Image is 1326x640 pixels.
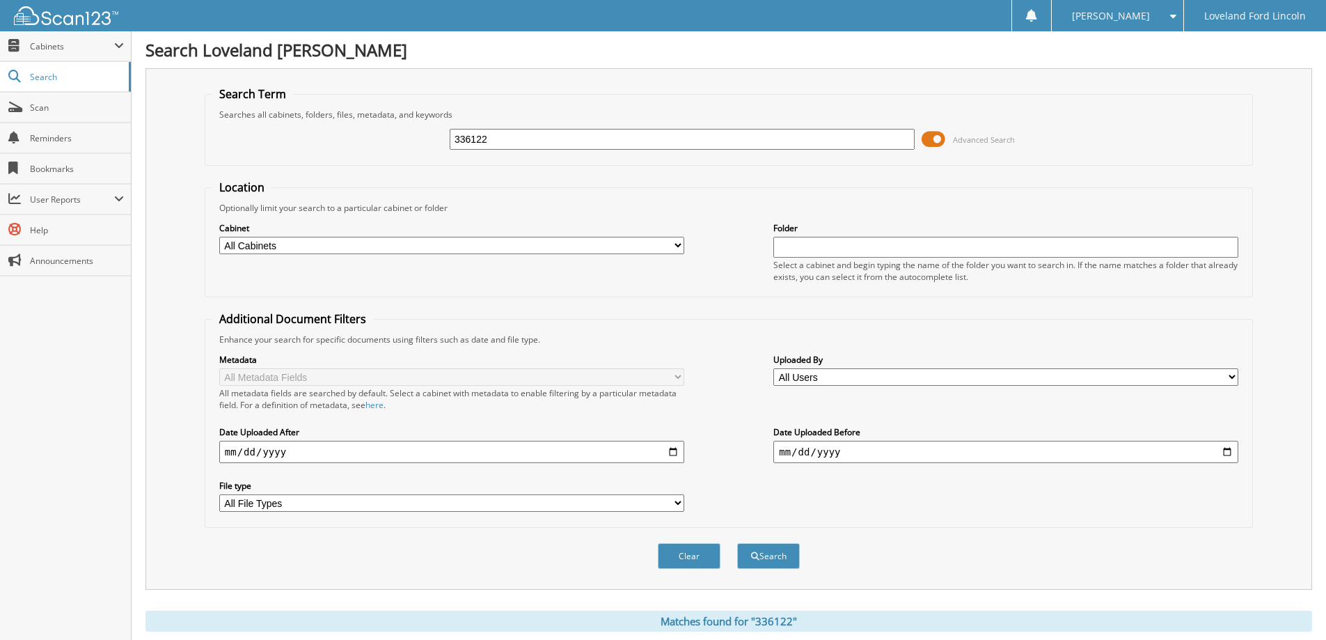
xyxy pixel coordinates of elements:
[773,441,1238,463] input: end
[773,222,1238,234] label: Folder
[219,354,684,366] label: Metadata
[145,611,1312,632] div: Matches found for "336122"
[30,224,124,236] span: Help
[219,441,684,463] input: start
[145,38,1312,61] h1: Search Loveland [PERSON_NAME]
[773,259,1238,283] div: Select a cabinet and begin typing the name of the folder you want to search in. If the name match...
[219,426,684,438] label: Date Uploaded After
[212,334,1245,345] div: Enhance your search for specific documents using filters such as date and file type.
[30,163,124,175] span: Bookmarks
[212,86,293,102] legend: Search Term
[1072,12,1150,20] span: [PERSON_NAME]
[14,6,118,25] img: scan123-logo-white.svg
[30,102,124,114] span: Scan
[365,399,384,411] a: here
[658,543,720,569] button: Clear
[219,480,684,492] label: File type
[30,255,124,267] span: Announcements
[773,354,1238,366] label: Uploaded By
[212,311,373,327] legend: Additional Document Filters
[30,194,114,205] span: User Reports
[30,40,114,52] span: Cabinets
[773,426,1238,438] label: Date Uploaded Before
[30,132,124,144] span: Reminders
[1204,12,1306,20] span: Loveland Ford Lincoln
[212,109,1245,120] div: Searches all cabinets, folders, files, metadata, and keywords
[953,134,1015,145] span: Advanced Search
[30,71,122,83] span: Search
[212,202,1245,214] div: Optionally limit your search to a particular cabinet or folder
[219,387,684,411] div: All metadata fields are searched by default. Select a cabinet with metadata to enable filtering b...
[212,180,271,195] legend: Location
[737,543,800,569] button: Search
[219,222,684,234] label: Cabinet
